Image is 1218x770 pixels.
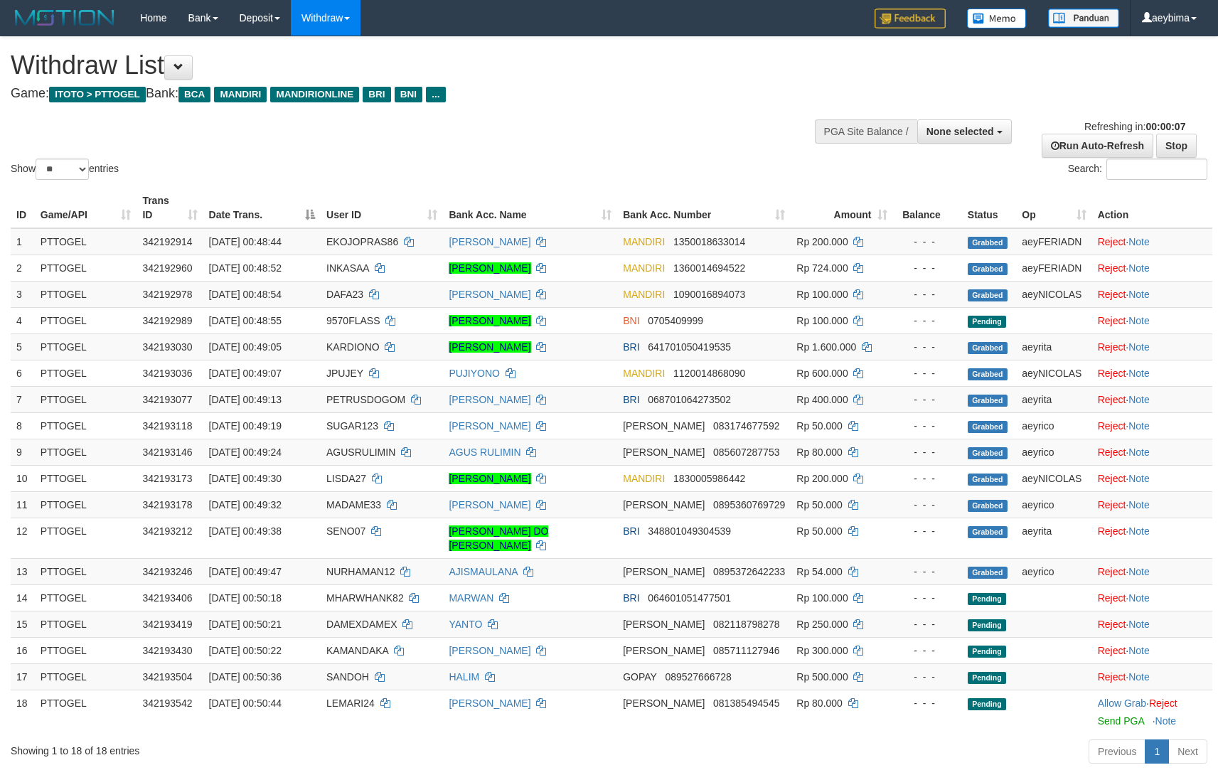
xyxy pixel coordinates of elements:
a: [PERSON_NAME] [449,236,530,247]
td: · [1092,611,1212,637]
span: Copy 081385494545 to clipboard [713,697,779,709]
td: PTTOGEL [35,491,137,518]
a: Reject [1098,566,1126,577]
span: 342193077 [142,394,192,405]
span: Pending [968,646,1006,658]
span: [DATE] 00:49:07 [209,368,282,379]
td: 1 [11,228,35,255]
div: - - - [899,235,956,249]
td: · [1092,584,1212,611]
span: Refreshing in: [1084,121,1185,132]
span: [DATE] 00:48:55 [209,315,282,326]
span: Grabbed [968,395,1008,407]
span: MANDIRI [623,368,665,379]
td: 2 [11,255,35,281]
a: Reject [1098,236,1126,247]
a: Reject [1098,420,1126,432]
span: INKASAA [326,262,369,274]
span: Rp 50.000 [796,420,843,432]
a: Stop [1156,134,1197,158]
a: Run Auto-Refresh [1042,134,1153,158]
span: [DATE] 00:50:22 [209,645,282,656]
a: Reject [1098,447,1126,458]
a: [PERSON_NAME] [449,645,530,656]
label: Show entries [11,159,119,180]
span: ITOTO > PTTOGEL [49,87,146,102]
span: Copy 0895372642233 to clipboard [713,566,785,577]
td: PTTOGEL [35,360,137,386]
td: · [1092,491,1212,518]
span: [PERSON_NAME] [623,697,705,709]
th: Trans ID: activate to sort column ascending [137,188,203,228]
span: NURHAMAN12 [326,566,395,577]
td: 15 [11,611,35,637]
td: aeyrico [1016,491,1091,518]
td: · [1092,663,1212,690]
a: Note [1128,289,1150,300]
div: - - - [899,392,956,407]
a: Reject [1098,499,1126,510]
td: · [1092,518,1212,558]
a: Reject [1098,394,1126,405]
span: SENO07 [326,525,365,537]
span: Grabbed [968,368,1008,380]
div: - - - [899,643,956,658]
td: 7 [11,386,35,412]
a: Reject [1098,473,1126,484]
td: 11 [11,491,35,518]
td: PTTOGEL [35,465,137,491]
span: Grabbed [968,526,1008,538]
a: Note [1128,645,1150,656]
span: 342193406 [142,592,192,604]
span: 342193246 [142,566,192,577]
span: Copy 1360014694522 to clipboard [673,262,745,274]
div: PGA Site Balance / [815,119,917,144]
span: Rp 54.000 [796,566,843,577]
span: Rp 724.000 [796,262,848,274]
span: 342192960 [142,262,192,274]
th: Game/API: activate to sort column ascending [35,188,137,228]
a: Reject [1098,315,1126,326]
span: [DATE] 00:50:18 [209,592,282,604]
a: [PERSON_NAME] [449,341,530,353]
span: LISDA27 [326,473,366,484]
span: BRI [623,394,639,405]
a: Reject [1098,289,1126,300]
span: Rp 250.000 [796,619,848,630]
span: JPUJEY [326,368,363,379]
a: Note [1128,525,1150,537]
span: 342193419 [142,619,192,630]
span: [DATE] 00:49:05 [209,341,282,353]
img: MOTION_logo.png [11,7,119,28]
span: 342193146 [142,447,192,458]
span: MANDIRI [623,473,665,484]
span: [DATE] 00:49:38 [209,525,282,537]
span: Rp 100.000 [796,592,848,604]
td: PTTOGEL [35,386,137,412]
span: Copy 1350018633014 to clipboard [673,236,745,247]
span: Copy 1120014868090 to clipboard [673,368,745,379]
td: · [1092,228,1212,255]
a: [PERSON_NAME] [449,394,530,405]
th: Amount: activate to sort column ascending [791,188,892,228]
a: MARWAN [449,592,493,604]
td: · [1092,637,1212,663]
span: [DATE] 00:50:21 [209,619,282,630]
span: Rp 300.000 [796,645,848,656]
span: [DATE] 00:48:52 [209,262,282,274]
th: Bank Acc. Name: activate to sort column ascending [443,188,617,228]
span: Copy 1090016894073 to clipboard [673,289,745,300]
h1: Withdraw List [11,51,798,80]
a: Note [1128,262,1150,274]
span: [PERSON_NAME] [623,420,705,432]
td: aeyrita [1016,333,1091,360]
div: - - - [899,340,956,354]
td: 3 [11,281,35,307]
span: Copy 083174677592 to clipboard [713,420,779,432]
span: Grabbed [968,421,1008,433]
div: - - - [899,261,956,275]
span: Rp 80.000 [796,697,843,709]
span: SUGAR123 [326,420,378,432]
h4: Game: Bank: [11,87,798,101]
span: Copy 348801049304539 to clipboard [648,525,731,537]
